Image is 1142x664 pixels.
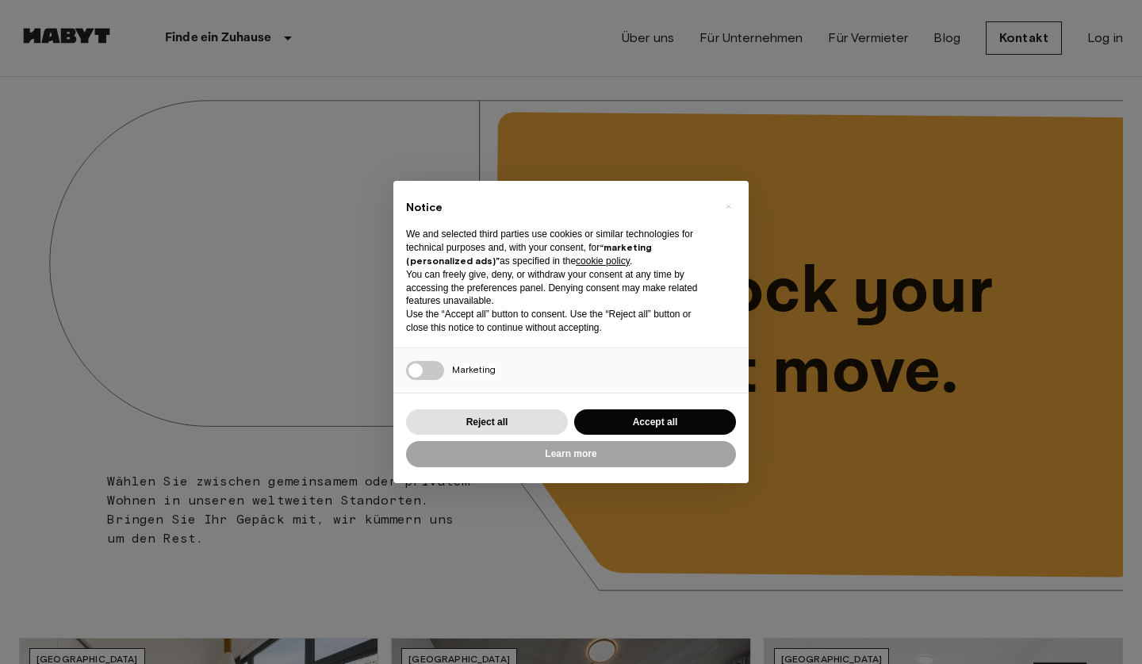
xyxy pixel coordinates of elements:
[406,200,711,216] h2: Notice
[715,194,741,219] button: Close this notice
[406,409,568,436] button: Reject all
[452,363,496,375] span: Marketing
[576,255,630,267] a: cookie policy
[726,197,731,216] span: ×
[574,409,736,436] button: Accept all
[406,228,711,267] p: We and selected third parties use cookies or similar technologies for technical purposes and, wit...
[406,268,711,308] p: You can freely give, deny, or withdraw your consent at any time by accessing the preferences pane...
[406,308,711,335] p: Use the “Accept all” button to consent. Use the “Reject all” button or close this notice to conti...
[406,241,652,267] strong: “marketing (personalized ads)”
[406,441,736,467] button: Learn more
